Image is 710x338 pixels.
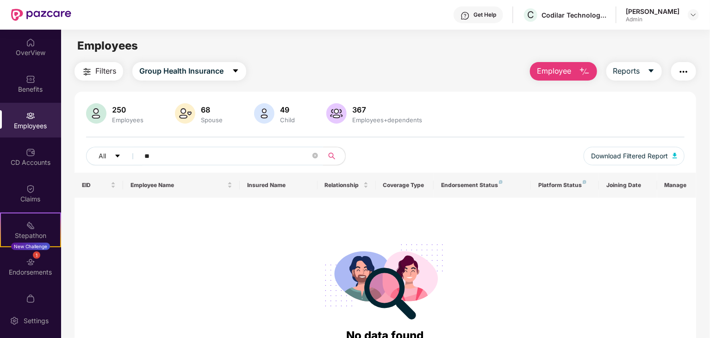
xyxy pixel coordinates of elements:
span: close-circle [312,152,318,161]
th: Employee Name [123,173,240,198]
div: [PERSON_NAME] [626,7,679,16]
span: Filters [95,65,116,77]
img: svg+xml;base64,PHN2ZyBpZD0iRW5kb3JzZW1lbnRzIiB4bWxucz0iaHR0cDovL3d3dy53My5vcmcvMjAwMC9zdmciIHdpZH... [26,257,35,267]
span: caret-down [648,67,655,75]
span: EID [82,182,109,189]
button: Allcaret-down [86,147,143,165]
span: Relationship [325,182,361,189]
span: Group Health Insurance [139,65,224,77]
button: Group Health Insurancecaret-down [132,62,246,81]
div: Codilar Technologies Private Limited [542,11,606,19]
img: svg+xml;base64,PHN2ZyB4bWxucz0iaHR0cDovL3d3dy53My5vcmcvMjAwMC9zdmciIHdpZHRoPSI4IiBoZWlnaHQ9IjgiIH... [583,180,586,184]
span: search [323,152,341,160]
img: svg+xml;base64,PHN2ZyB4bWxucz0iaHR0cDovL3d3dy53My5vcmcvMjAwMC9zdmciIHhtbG5zOnhsaW5rPSJodHRwOi8vd3... [254,103,274,124]
img: svg+xml;base64,PHN2ZyB4bWxucz0iaHR0cDovL3d3dy53My5vcmcvMjAwMC9zdmciIHdpZHRoPSIyODgiIGhlaWdodD0iMj... [318,233,452,327]
img: svg+xml;base64,PHN2ZyBpZD0iRW1wbG95ZWVzIiB4bWxucz0iaHR0cDovL3d3dy53My5vcmcvMjAwMC9zdmciIHdpZHRoPS... [26,111,35,120]
img: svg+xml;base64,PHN2ZyBpZD0iQ2xhaW0iIHhtbG5zPSJodHRwOi8vd3d3LnczLm9yZy8yMDAwL3N2ZyIgd2lkdGg9IjIwIi... [26,184,35,194]
img: svg+xml;base64,PHN2ZyB4bWxucz0iaHR0cDovL3d3dy53My5vcmcvMjAwMC9zdmciIHdpZHRoPSIyNCIgaGVpZ2h0PSIyNC... [81,66,93,77]
button: Employee [530,62,597,81]
button: search [323,147,346,165]
th: Coverage Type [376,173,434,198]
img: svg+xml;base64,PHN2ZyB4bWxucz0iaHR0cDovL3d3dy53My5vcmcvMjAwMC9zdmciIHhtbG5zOnhsaW5rPSJodHRwOi8vd3... [175,103,195,124]
span: caret-down [114,153,121,160]
img: svg+xml;base64,PHN2ZyB4bWxucz0iaHR0cDovL3d3dy53My5vcmcvMjAwMC9zdmciIHhtbG5zOnhsaW5rPSJodHRwOi8vd3... [673,153,677,158]
div: 68 [199,105,224,114]
div: Admin [626,16,679,23]
span: caret-down [232,67,239,75]
span: Employee [537,65,572,77]
div: 1 [33,251,40,259]
img: svg+xml;base64,PHN2ZyBpZD0iSG9tZSIgeG1sbnM9Imh0dHA6Ly93d3cudzMub3JnLzIwMDAvc3ZnIiB3aWR0aD0iMjAiIG... [26,38,35,47]
img: New Pazcare Logo [11,9,71,21]
span: close-circle [312,153,318,158]
img: svg+xml;base64,PHN2ZyBpZD0iQ0RfQWNjb3VudHMiIGRhdGEtbmFtZT0iQ0QgQWNjb3VudHMiIHhtbG5zPSJodHRwOi8vd3... [26,148,35,157]
div: Endorsement Status [441,182,523,189]
img: svg+xml;base64,PHN2ZyBpZD0iU2V0dGluZy0yMHgyMCIgeG1sbnM9Imh0dHA6Ly93d3cudzMub3JnLzIwMDAvc3ZnIiB3aW... [10,316,19,325]
button: Download Filtered Report [584,147,685,165]
img: svg+xml;base64,PHN2ZyBpZD0iRHJvcGRvd24tMzJ4MzIiIHhtbG5zPSJodHRwOi8vd3d3LnczLm9yZy8yMDAwL3N2ZyIgd2... [690,11,697,19]
th: EID [75,173,123,198]
div: 250 [110,105,145,114]
img: svg+xml;base64,PHN2ZyB4bWxucz0iaHR0cDovL3d3dy53My5vcmcvMjAwMC9zdmciIHhtbG5zOnhsaW5rPSJodHRwOi8vd3... [326,103,347,124]
img: svg+xml;base64,PHN2ZyB4bWxucz0iaHR0cDovL3d3dy53My5vcmcvMjAwMC9zdmciIHdpZHRoPSI4IiBoZWlnaHQ9IjgiIH... [499,180,503,184]
button: Filters [75,62,123,81]
img: svg+xml;base64,PHN2ZyBpZD0iTXlfT3JkZXJzIiBkYXRhLW5hbWU9Ik15IE9yZGVycyIgeG1sbnM9Imh0dHA6Ly93d3cudz... [26,294,35,303]
div: Platform Status [538,182,592,189]
th: Joining Date [599,173,657,198]
span: All [99,151,106,161]
img: svg+xml;base64,PHN2ZyB4bWxucz0iaHR0cDovL3d3dy53My5vcmcvMjAwMC9zdmciIHhtbG5zOnhsaW5rPSJodHRwOi8vd3... [86,103,106,124]
span: Reports [613,65,640,77]
div: Get Help [473,11,496,19]
span: Download Filtered Report [591,151,668,161]
th: Manage [657,173,696,198]
div: Employees+dependents [350,116,424,124]
th: Insured Name [240,173,318,198]
div: Employees [110,116,145,124]
div: Stepathon [1,231,60,240]
img: svg+xml;base64,PHN2ZyBpZD0iQmVuZWZpdHMiIHhtbG5zPSJodHRwOi8vd3d3LnczLm9yZy8yMDAwL3N2ZyIgd2lkdGg9Ij... [26,75,35,84]
div: Child [278,116,297,124]
div: 49 [278,105,297,114]
img: svg+xml;base64,PHN2ZyBpZD0iSGVscC0zMngzMiIgeG1sbnM9Imh0dHA6Ly93d3cudzMub3JnLzIwMDAvc3ZnIiB3aWR0aD... [461,11,470,20]
div: Settings [21,316,51,325]
div: Spouse [199,116,224,124]
img: svg+xml;base64,PHN2ZyB4bWxucz0iaHR0cDovL3d3dy53My5vcmcvMjAwMC9zdmciIHhtbG5zOnhsaW5rPSJodHRwOi8vd3... [579,66,590,77]
span: Employees [77,39,138,52]
th: Relationship [318,173,376,198]
div: 367 [350,105,424,114]
img: svg+xml;base64,PHN2ZyB4bWxucz0iaHR0cDovL3d3dy53My5vcmcvMjAwMC9zdmciIHdpZHRoPSIyNCIgaGVpZ2h0PSIyNC... [678,66,689,77]
button: Reportscaret-down [606,62,662,81]
div: New Challenge [11,243,50,250]
span: Employee Name [131,182,225,189]
img: svg+xml;base64,PHN2ZyB4bWxucz0iaHR0cDovL3d3dy53My5vcmcvMjAwMC9zdmciIHdpZHRoPSIyMSIgaGVpZ2h0PSIyMC... [26,221,35,230]
span: C [527,9,534,20]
